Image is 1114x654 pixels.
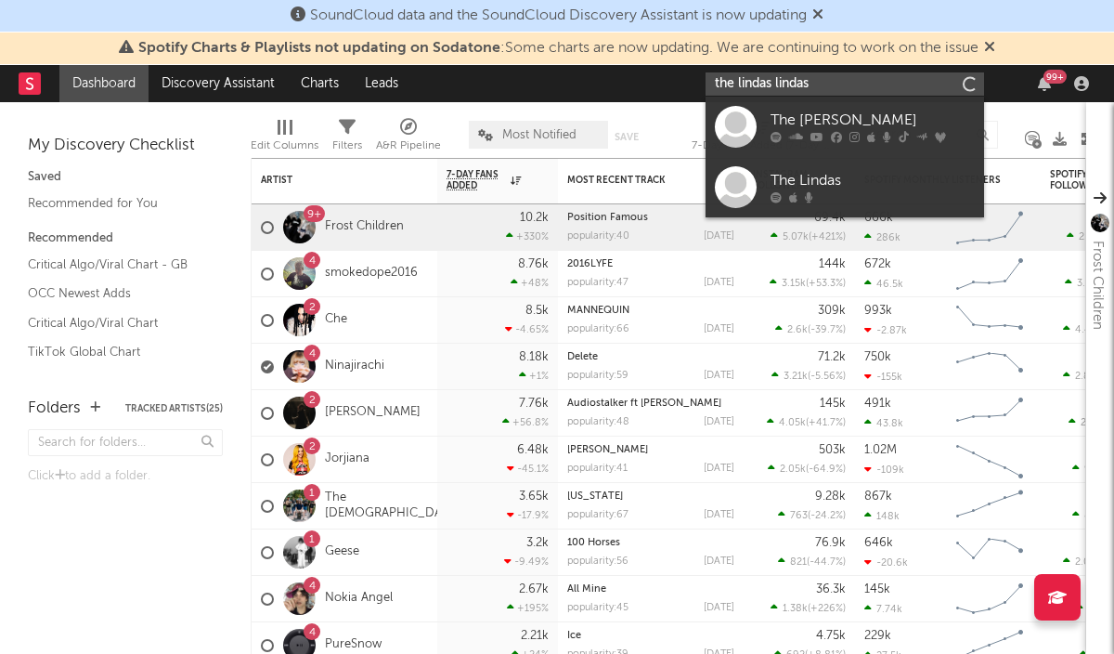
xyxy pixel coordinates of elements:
[567,213,648,223] a: Position Famous
[251,135,318,157] div: Edit Columns
[567,259,613,269] a: 2016LYFE
[704,278,734,288] div: [DATE]
[567,231,629,242] div: popularity: 40
[783,604,808,614] span: 1.38k
[506,230,549,242] div: +330 %
[784,372,808,382] span: 3.21k
[325,359,384,374] a: Ninajirachi
[704,464,734,474] div: [DATE]
[864,417,903,429] div: 43.8k
[948,390,1031,437] svg: Chart title
[325,451,369,467] a: Jorjiana
[810,511,843,521] span: -24.2 %
[567,352,598,362] a: Delete
[810,372,843,382] span: -5.56 %
[332,111,362,165] div: Filters
[948,297,1031,344] svg: Chart title
[504,556,549,568] div: -9.49 %
[567,445,734,455] div: Himothy Johnson
[567,306,734,316] div: MANNEQUIN
[325,312,347,328] a: Che
[567,491,623,502] a: [US_STATE]
[864,603,902,615] div: 7.74k
[692,111,831,165] div: 7-Day Fans Added (7-Day Fans Added)
[507,463,549,475] div: -45.1 %
[819,258,846,270] div: 144k
[704,417,734,427] div: [DATE]
[325,637,382,653] a: PureSnow
[507,509,549,521] div: -17.9 %
[864,278,903,290] div: 46.5k
[706,72,984,96] input: Search for artists
[28,283,204,304] a: OCC Newest Adds
[310,8,807,23] span: SoundCloud data and the SoundCloud Discovery Assistant is now updating
[864,490,892,503] div: 867k
[780,464,806,475] span: 2.05k
[775,323,846,335] div: ( )
[59,65,149,102] a: Dashboard
[948,576,1031,622] svg: Chart title
[706,97,984,157] a: The [PERSON_NAME]
[771,170,975,192] div: The Lindas
[567,352,734,362] div: Delete
[332,135,362,157] div: Filters
[567,631,734,641] div: Ice
[511,277,549,289] div: +48 %
[704,371,734,381] div: [DATE]
[771,370,846,382] div: ( )
[820,398,846,410] div: 145k
[325,405,421,421] a: [PERSON_NAME]
[864,464,904,476] div: -109k
[567,371,628,381] div: popularity: 59
[567,175,706,186] div: Most Recent Track
[767,416,846,428] div: ( )
[567,306,629,316] a: MANNEQUIN
[28,398,81,420] div: Folders
[138,41,978,56] span: : Some charts are now updating. We are continuing to work on the issue
[518,258,549,270] div: 8.76k
[787,325,808,335] span: 2.6k
[525,305,549,317] div: 8.5k
[28,465,223,488] div: Click to add a folder.
[692,135,831,157] div: 7-Day Fans Added (7-Day Fans Added)
[28,342,204,362] a: TikTok Global Chart
[325,266,418,281] a: smokedope2016
[816,630,846,642] div: 4.75k
[864,305,892,317] div: 993k
[28,228,223,250] div: Recommended
[1043,70,1067,84] div: 99 +
[519,490,549,503] div: 3.65k
[770,277,846,289] div: ( )
[519,398,549,410] div: 7.76k
[125,404,223,413] button: Tracked Artists(25)
[567,538,620,548] a: 100 Horses
[376,111,441,165] div: A&R Pipeline
[28,166,223,189] div: Saved
[567,213,734,223] div: Position Famous
[519,583,549,595] div: 2.67k
[519,370,549,382] div: +1 %
[519,351,549,363] div: 8.18k
[864,630,891,642] div: 229k
[615,132,639,142] button: Save
[138,41,500,56] span: Spotify Charts & Playlists not updating on Sodatone
[28,135,223,157] div: My Discovery Checklist
[814,212,846,224] div: 69.4k
[782,279,806,289] span: 3.15k
[771,110,975,132] div: The [PERSON_NAME]
[704,603,734,613] div: [DATE]
[28,429,223,456] input: Search for folders...
[567,259,734,269] div: 2016LYFE
[864,583,890,595] div: 145k
[704,510,734,520] div: [DATE]
[288,65,352,102] a: Charts
[28,193,204,214] a: Recommended for You
[567,584,606,595] a: All Mine
[790,511,808,521] span: 763
[812,8,823,23] span: Dismiss
[810,557,843,568] span: -44.7 %
[505,323,549,335] div: -4.65 %
[567,510,628,520] div: popularity: 67
[706,157,984,217] a: The Lindas
[778,509,846,521] div: ( )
